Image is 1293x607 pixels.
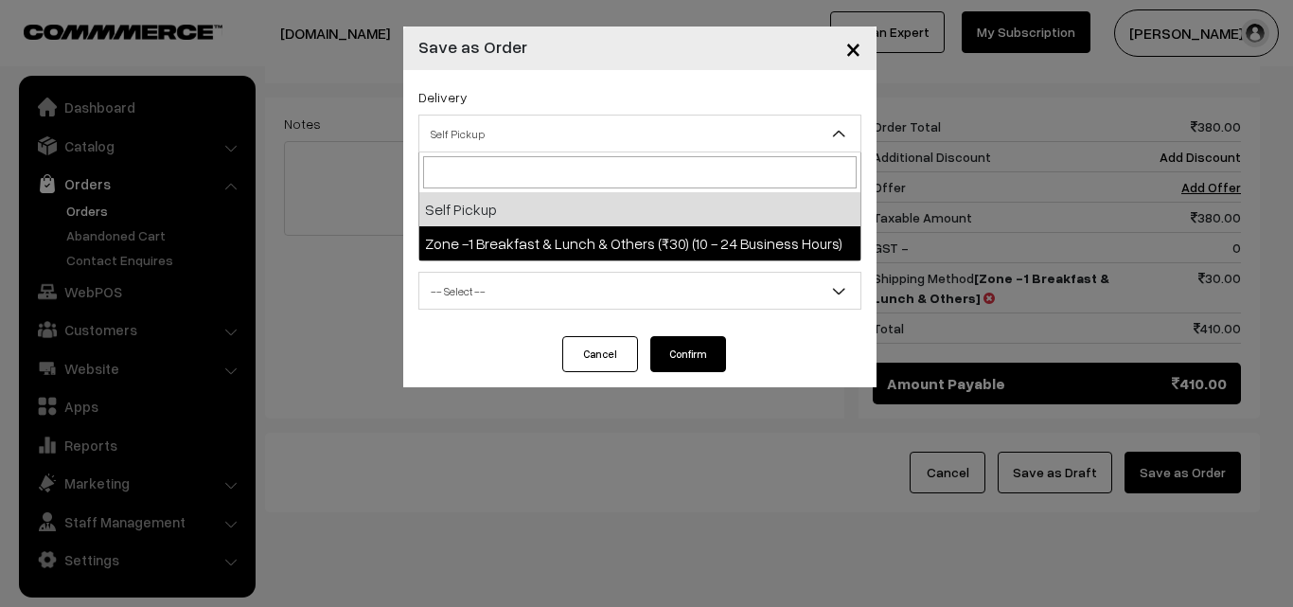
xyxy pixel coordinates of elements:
[419,226,860,260] li: Zone -1 Breakfast & Lunch & Others (₹30) (10 - 24 Business Hours)
[418,34,527,60] h4: Save as Order
[419,275,860,308] span: -- Select --
[562,336,638,372] button: Cancel
[419,117,860,151] span: Self Pickup
[830,19,877,78] button: Close
[418,272,861,310] span: -- Select --
[650,336,726,372] button: Confirm
[419,192,860,226] li: Self Pickup
[418,87,468,107] label: Delivery
[845,30,861,65] span: ×
[418,115,861,152] span: Self Pickup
